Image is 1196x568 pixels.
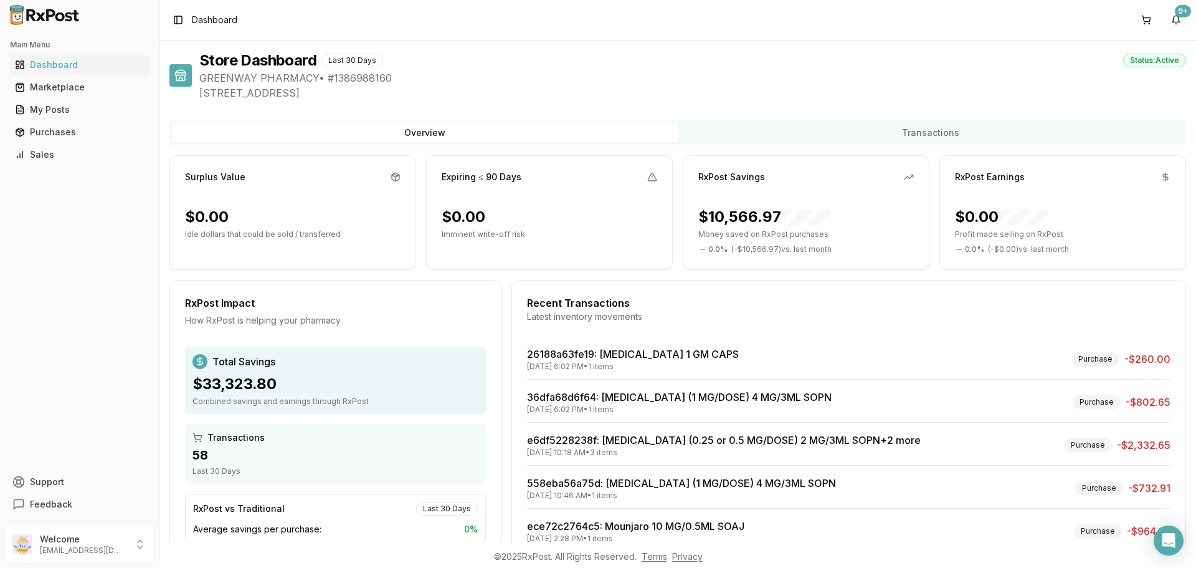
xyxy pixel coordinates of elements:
[698,229,914,239] p: Money saved on RxPost purchases
[1126,395,1170,410] span: -$802.65
[442,207,485,227] div: $0.00
[5,100,154,120] button: My Posts
[5,493,154,516] button: Feedback
[955,171,1025,183] div: RxPost Earnings
[1075,481,1123,495] div: Purchase
[10,99,149,121] a: My Posts
[1064,438,1112,452] div: Purchase
[5,55,154,75] button: Dashboard
[1166,10,1186,30] button: 9+
[199,51,316,70] h1: Store Dashboard
[527,296,1170,310] div: Recent Transactions
[185,171,245,183] div: Surplus Value
[199,85,1186,100] span: [STREET_ADDRESS]
[10,76,149,99] a: Marketplace
[15,148,144,161] div: Sales
[15,59,144,71] div: Dashboard
[10,54,149,76] a: Dashboard
[5,122,154,142] button: Purchases
[527,391,832,403] a: 36dfa68d6f64: [MEDICAL_DATA] (1 MG/DOSE) 4 MG/3ML SOPN
[193,523,321,536] span: Average savings per purchase:
[527,477,836,489] a: 558eba56a75d: [MEDICAL_DATA] (1 MG/DOSE) 4 MG/3ML SOPN
[464,523,478,536] span: 0 %
[527,348,739,360] a: 26188a63fe19: [MEDICAL_DATA] 1 GM CAPS
[5,77,154,97] button: Marketplace
[642,551,667,562] a: Terms
[1124,352,1170,367] span: -$260.00
[192,14,237,26] span: Dashboard
[1154,526,1184,556] div: Open Intercom Messenger
[192,14,237,26] nav: breadcrumb
[1175,5,1191,17] div: 9+
[10,143,149,166] a: Sales
[5,471,154,493] button: Support
[185,229,401,239] p: Idle dollars that could be sold / transferred
[212,354,275,369] span: Total Savings
[527,310,1170,323] div: Latest inventory movements
[955,229,1170,239] p: Profit made selling on RxPost
[5,5,85,25] img: RxPost Logo
[698,171,765,183] div: RxPost Savings
[527,405,832,415] div: [DATE] 6:02 PM • 1 items
[988,244,1069,254] span: ( - $0.00 ) vs. last month
[1073,395,1121,409] div: Purchase
[15,103,144,116] div: My Posts
[40,546,126,556] p: [EMAIL_ADDRESS][DOMAIN_NAME]
[192,397,478,407] div: Combined savings and earnings through RxPost
[672,551,703,562] a: Privacy
[40,533,126,546] p: Welcome
[1123,54,1186,67] div: Status: Active
[193,503,285,515] div: RxPost vs Traditional
[955,207,1048,227] div: $0.00
[708,244,728,254] span: 0.0 %
[192,446,478,464] div: 58
[30,498,72,511] span: Feedback
[1071,352,1119,366] div: Purchase
[321,54,383,67] div: Last 30 Days
[15,81,144,94] div: Marketplace
[192,466,478,476] div: Last 30 Days
[527,448,921,458] div: [DATE] 10:18 AM • 3 items
[527,434,921,446] a: e6df5228238f: [MEDICAL_DATA] (0.25 or 0.5 MG/DOSE) 2 MG/3ML SOPN+2 more
[185,314,486,327] div: How RxPost is helping your pharmacy
[185,296,486,310] div: RxPost Impact
[12,534,32,554] img: User avatar
[527,534,744,544] div: [DATE] 2:28 PM • 1 items
[207,431,265,444] span: Transactions
[442,229,657,239] p: Imminent write-off risk
[527,491,836,501] div: [DATE] 10:46 AM • 1 items
[965,244,984,254] span: 0.0 %
[199,70,1186,85] span: GREENWAY PHARMACY • # 1386988160
[1117,438,1170,453] span: -$2,332.65
[678,123,1184,143] button: Transactions
[416,502,478,516] div: Last 30 Days
[698,207,831,227] div: $10,566.97
[1127,524,1170,539] span: -$964.65
[10,121,149,143] a: Purchases
[527,520,744,532] a: ece72c2764c5: Mounjaro 10 MG/0.5ML SOAJ
[15,126,144,138] div: Purchases
[731,244,832,254] span: ( - $10,566.97 ) vs. last month
[5,145,154,165] button: Sales
[10,40,149,50] h2: Main Menu
[1128,481,1170,496] span: -$732.91
[442,171,521,183] div: Expiring ≤ 90 Days
[192,374,478,394] div: $33,323.80
[1074,524,1122,538] div: Purchase
[172,123,678,143] button: Overview
[527,362,739,372] div: [DATE] 6:02 PM • 1 items
[185,207,229,227] div: $0.00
